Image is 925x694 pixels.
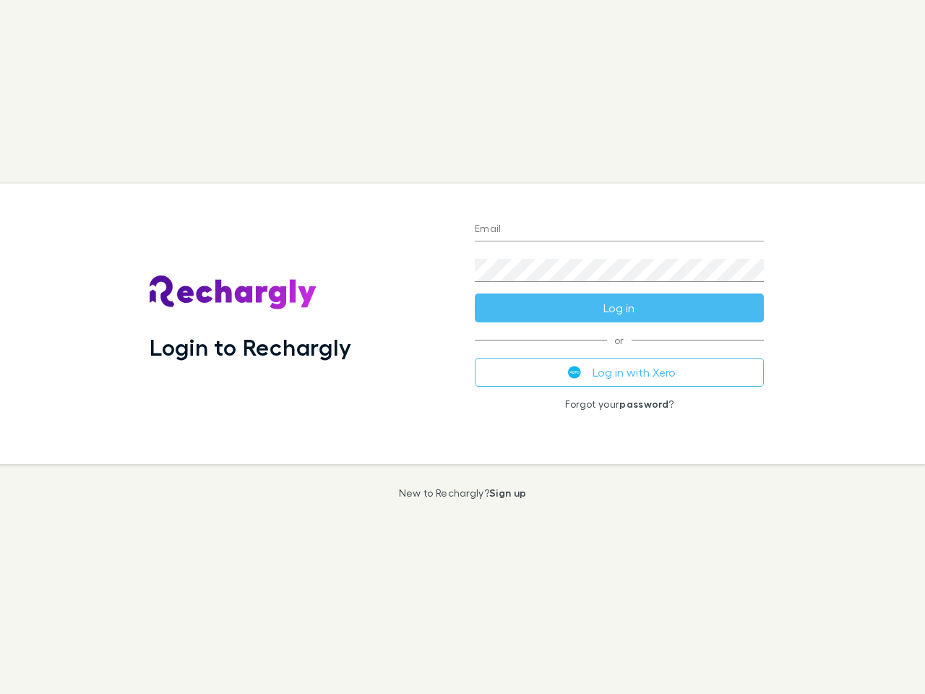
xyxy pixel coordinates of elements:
button: Log in [475,294,764,322]
img: Rechargly's Logo [150,275,317,310]
a: Sign up [489,487,526,499]
img: Xero's logo [568,366,581,379]
h1: Login to Rechargly [150,333,351,361]
a: password [619,398,668,410]
p: Forgot your ? [475,398,764,410]
button: Log in with Xero [475,358,764,387]
p: New to Rechargly? [399,487,527,499]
